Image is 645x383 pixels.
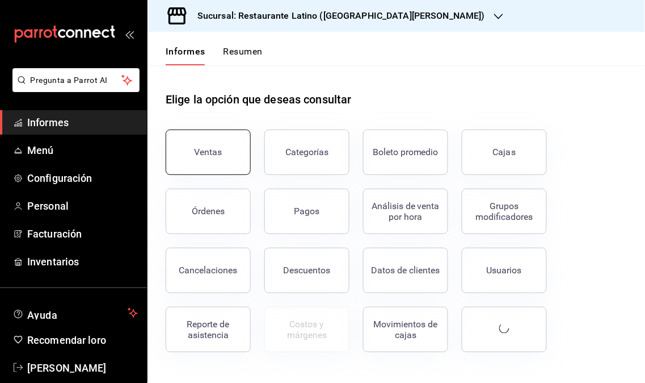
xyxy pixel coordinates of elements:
[264,248,349,293] button: Descuentos
[31,76,108,85] font: Pregunta a Parrot AI
[264,189,349,234] button: Pagos
[287,319,327,340] font: Costos y márgenes
[27,256,79,268] font: Inventarios
[197,10,485,21] font: Sucursal: Restaurante Latino ([GEOGRAPHIC_DATA][PERSON_NAME])
[166,189,251,234] button: Órdenes
[187,319,230,340] font: Reporte de asistencia
[192,206,225,217] font: Órdenes
[363,307,448,352] button: Movimientos de cajas
[12,68,140,92] button: Pregunta a Parrot AI
[294,206,320,217] font: Pagos
[363,130,448,175] button: Boleto promedio
[8,82,140,94] a: Pregunta a Parrot AI
[166,45,263,65] div: pestañas de navegación
[166,130,251,175] button: Ventas
[284,265,331,276] font: Descuentos
[372,201,440,222] font: Análisis de venta por hora
[195,147,222,157] font: Ventas
[462,248,547,293] button: Usuarios
[166,248,251,293] button: Cancelaciones
[372,265,440,276] font: Datos de clientes
[166,46,205,57] font: Informes
[493,147,516,157] font: Cajas
[487,265,522,276] font: Usuarios
[264,130,349,175] button: Categorías
[179,265,238,276] font: Cancelaciones
[166,93,352,106] font: Elige la opción que deseas consultar
[462,189,547,234] button: Grupos modificadores
[285,147,328,157] font: Categorías
[166,307,251,352] button: Reporte de asistencia
[27,116,69,128] font: Informes
[363,248,448,293] button: Datos de clientes
[374,319,438,340] font: Movimientos de cajas
[125,30,134,39] button: abrir_cajón_menú
[27,362,107,374] font: [PERSON_NAME]
[27,144,54,156] font: Menú
[264,307,349,352] button: Contrata inventarios para ver este informe
[476,201,533,222] font: Grupos modificadores
[373,147,439,157] font: Boleto promedio
[27,228,82,240] font: Facturación
[27,334,106,346] font: Recomendar loro
[363,189,448,234] button: Análisis de venta por hora
[27,200,69,212] font: Personal
[462,130,547,175] a: Cajas
[27,172,92,184] font: Configuración
[224,46,263,57] font: Resumen
[27,309,58,321] font: Ayuda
